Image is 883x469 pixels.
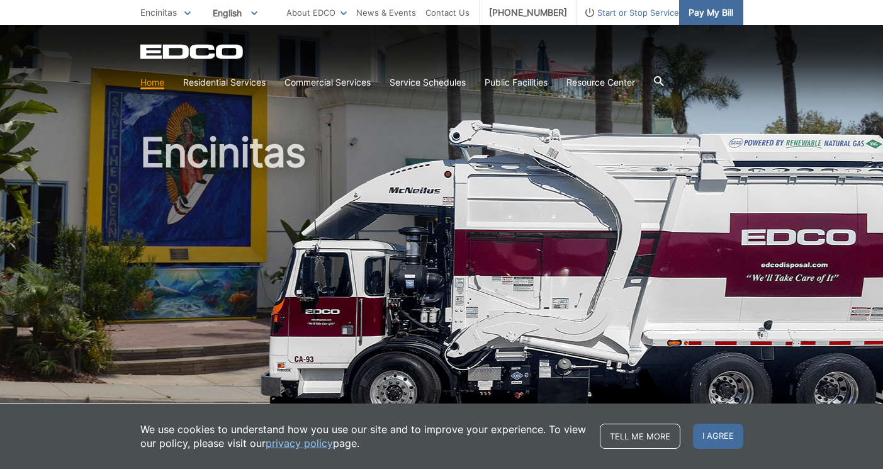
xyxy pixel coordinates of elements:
a: EDCD logo. Return to the homepage. [140,44,245,59]
a: Tell me more [600,424,680,449]
a: Public Facilities [485,76,548,89]
span: English [203,3,267,23]
a: News & Events [356,6,416,20]
span: Encinitas [140,7,177,18]
span: Pay My Bill [689,6,733,20]
a: Residential Services [183,76,266,89]
a: About EDCO [286,6,347,20]
a: Resource Center [566,76,635,89]
p: We use cookies to understand how you use our site and to improve your experience. To view our pol... [140,422,587,450]
h1: Encinitas [140,132,743,409]
a: Service Schedules [390,76,466,89]
a: Commercial Services [284,76,371,89]
a: Home [140,76,164,89]
a: privacy policy [266,436,333,450]
a: Contact Us [425,6,470,20]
